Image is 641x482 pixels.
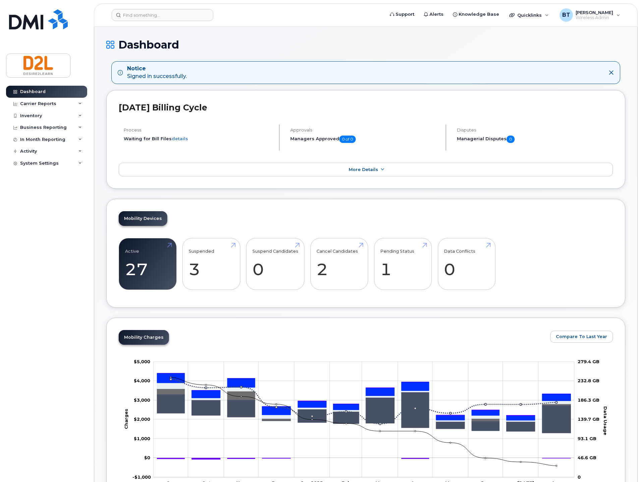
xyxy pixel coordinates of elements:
[189,242,234,286] a: Suspended 3
[578,474,581,480] tspan: 0
[556,333,607,340] span: Compare To Last Year
[157,389,571,422] g: Cancellation
[125,242,170,286] a: Active 27
[134,359,150,364] tspan: $5,000
[134,436,150,441] tspan: $1,000
[134,397,150,403] tspan: $3,000
[157,392,571,433] g: Roaming
[134,378,150,383] g: $0
[444,242,489,286] a: Data Conflicts 0
[144,455,150,460] tspan: $0
[157,373,571,415] g: PST
[134,436,150,441] g: $0
[290,128,440,133] h4: Approvals
[124,136,273,142] li: Waiting for Bill Files
[127,65,187,73] strong: Notice
[134,416,150,422] g: $0
[157,383,571,421] g: Features
[578,359,599,364] tspan: 279.4 GB
[339,136,356,143] span: 0 of 0
[134,397,150,403] g: $0
[119,330,169,345] a: Mobility Charges
[578,397,599,403] tspan: 186.3 GB
[290,136,440,143] h5: Managers Approved
[134,416,150,422] tspan: $2,000
[119,102,613,112] h2: [DATE] Billing Cycle
[316,242,362,286] a: Cancel Candidates 2
[550,331,613,343] button: Compare To Last Year
[132,474,151,480] g: $0
[106,39,625,51] h1: Dashboard
[578,436,596,441] tspan: 93.1 GB
[123,409,129,429] tspan: Charges
[380,242,425,286] a: Pending Status 1
[578,378,599,383] tspan: 232.8 GB
[507,136,515,143] span: 0
[134,378,150,383] tspan: $4,000
[457,128,613,133] h4: Disputes
[119,211,167,226] a: Mobility Devices
[578,416,599,422] tspan: 139.7 GB
[134,359,150,364] g: $0
[603,406,608,435] tspan: Data Usage
[457,136,613,143] h5: Managerial Disputes
[124,128,273,133] h4: Process
[578,455,596,460] tspan: 46.6 GB
[252,242,298,286] a: Suspend Candidates 0
[157,374,571,420] g: HST
[349,167,378,172] span: More Details
[127,65,187,80] div: Signed in successfully.
[132,474,151,480] tspan: -$1,000
[172,136,188,141] a: details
